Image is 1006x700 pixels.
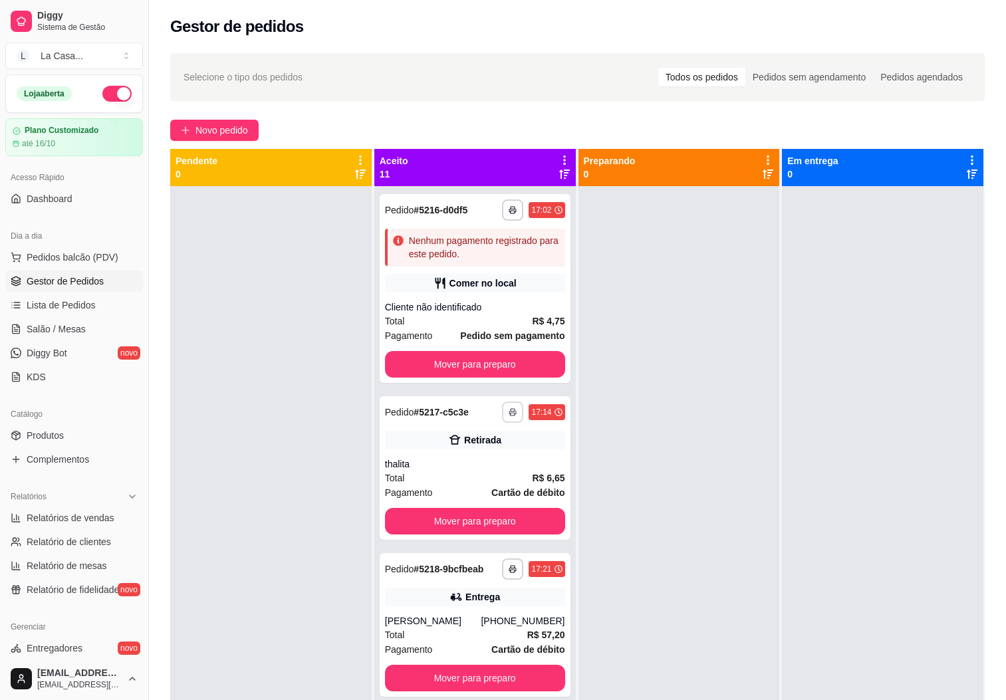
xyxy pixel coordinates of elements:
[5,342,143,364] a: Diggy Botnovo
[5,579,143,600] a: Relatório de fidelidadenovo
[414,407,469,417] strong: # 5217-c5c3e
[5,294,143,316] a: Lista de Pedidos
[11,491,47,502] span: Relatórios
[5,507,143,528] a: Relatórios de vendas
[27,251,118,264] span: Pedidos balcão (PDV)
[527,630,565,640] strong: R$ 57,20
[195,123,248,138] span: Novo pedido
[37,679,122,690] span: [EMAIL_ADDRESS][DOMAIN_NAME]
[5,188,143,209] a: Dashboard
[532,473,565,483] strong: R$ 6,65
[873,68,970,86] div: Pedidos agendados
[385,485,433,500] span: Pagamento
[5,663,143,695] button: [EMAIL_ADDRESS][DOMAIN_NAME][EMAIL_ADDRESS][DOMAIN_NAME]
[27,429,64,442] span: Produtos
[380,168,408,181] p: 11
[27,535,111,548] span: Relatório de clientes
[5,531,143,552] a: Relatório de clientes
[385,205,414,215] span: Pedido
[27,453,89,466] span: Complementos
[5,366,143,388] a: KDS
[414,564,483,574] strong: # 5218-9bcfbeab
[465,590,500,604] div: Entrega
[5,43,143,69] button: Select a team
[22,138,55,149] article: até 16/10
[385,314,405,328] span: Total
[787,168,838,181] p: 0
[385,300,565,314] div: Cliente não identificado
[5,638,143,659] a: Entregadoresnovo
[27,583,119,596] span: Relatório de fidelidade
[584,168,636,181] p: 0
[385,508,565,534] button: Mover para preparo
[5,271,143,292] a: Gestor de Pedidos
[17,49,30,62] span: L
[27,346,67,360] span: Diggy Bot
[414,205,467,215] strong: # 5216-d0df5
[385,614,481,628] div: [PERSON_NAME]
[385,471,405,485] span: Total
[464,433,501,447] div: Retirada
[37,10,138,22] span: Diggy
[102,86,132,102] button: Alterar Status
[27,192,72,205] span: Dashboard
[745,68,873,86] div: Pedidos sem agendamento
[481,614,565,628] div: [PHONE_NUMBER]
[5,318,143,340] a: Salão / Mesas
[385,407,414,417] span: Pedido
[41,49,83,62] div: La Casa ...
[27,370,46,384] span: KDS
[27,322,86,336] span: Salão / Mesas
[170,120,259,141] button: Novo pedido
[385,564,414,574] span: Pedido
[5,404,143,425] div: Catálogo
[531,205,551,215] div: 17:02
[37,667,122,679] span: [EMAIL_ADDRESS][DOMAIN_NAME]
[184,70,303,84] span: Selecione o tipo dos pedidos
[460,330,565,341] strong: Pedido sem pagamento
[5,5,143,37] a: DiggySistema de Gestão
[385,351,565,378] button: Mover para preparo
[385,328,433,343] span: Pagamento
[27,275,104,288] span: Gestor de Pedidos
[385,457,565,471] div: thalita
[385,628,405,642] span: Total
[5,449,143,470] a: Complementos
[787,154,838,168] p: Em entrega
[170,16,304,37] h2: Gestor de pedidos
[176,154,217,168] p: Pendente
[385,642,433,657] span: Pagamento
[27,511,114,525] span: Relatórios de vendas
[5,425,143,446] a: Produtos
[531,407,551,417] div: 17:14
[27,642,82,655] span: Entregadores
[17,86,72,101] div: Loja aberta
[27,559,107,572] span: Relatório de mesas
[5,555,143,576] a: Relatório de mesas
[380,154,408,168] p: Aceito
[5,247,143,268] button: Pedidos balcão (PDV)
[449,277,517,290] div: Comer no local
[5,118,143,156] a: Plano Customizadoaté 16/10
[5,616,143,638] div: Gerenciar
[176,168,217,181] p: 0
[491,644,565,655] strong: Cartão de débito
[5,225,143,247] div: Dia a dia
[37,22,138,33] span: Sistema de Gestão
[409,234,560,261] div: Nenhum pagamento registrado para este pedido.
[5,167,143,188] div: Acesso Rápido
[658,68,745,86] div: Todos os pedidos
[584,154,636,168] p: Preparando
[491,487,565,498] strong: Cartão de débito
[385,665,565,691] button: Mover para preparo
[27,298,96,312] span: Lista de Pedidos
[532,316,565,326] strong: R$ 4,75
[181,126,190,135] span: plus
[531,564,551,574] div: 17:21
[25,126,98,136] article: Plano Customizado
